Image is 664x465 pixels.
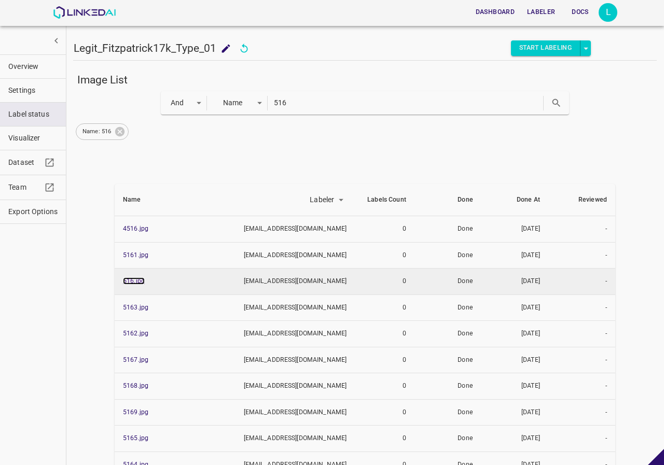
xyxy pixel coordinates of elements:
[548,426,615,452] td: -
[310,192,347,207] div: Labeler
[548,321,615,347] td: -
[115,184,226,216] th: Name
[548,242,615,269] td: -
[548,373,615,400] td: -
[123,304,148,311] a: 5163.jpg
[548,294,615,321] td: -
[414,294,481,321] td: Done
[481,184,548,216] th: Done At
[226,399,355,426] td: [EMAIL_ADDRESS][DOMAIN_NAME]
[226,216,355,243] td: [EMAIL_ADDRESS][DOMAIN_NAME]
[355,426,414,452] td: 0
[481,216,548,243] td: [DATE]
[355,347,414,373] td: 0
[274,95,542,110] input: Search in Name
[481,373,548,400] td: [DATE]
[213,95,265,110] div: And
[123,251,148,259] a: 5161.jpg
[8,85,58,96] span: Settings
[76,127,117,136] span: Name: 516
[123,330,148,337] a: 5162.jpg
[123,225,148,232] a: 4516.jpg
[563,4,597,21] button: Docs
[53,6,116,19] img: LinkedAI
[546,92,567,114] button: search
[414,184,481,216] th: Done
[355,294,414,321] td: 0
[414,347,481,373] td: Done
[355,242,414,269] td: 0
[548,184,615,216] th: Reviewed
[414,269,481,295] td: Done
[77,73,653,87] h5: Image List
[481,242,548,269] td: [DATE]
[355,184,414,216] th: Labels Count
[226,347,355,373] td: [EMAIL_ADDRESS][DOMAIN_NAME]
[548,399,615,426] td: -
[355,269,414,295] td: 0
[414,426,481,452] td: Done
[414,242,481,269] td: Done
[123,356,148,363] a: 5167.jpg
[226,321,355,347] td: [EMAIL_ADDRESS][DOMAIN_NAME]
[355,321,414,347] td: 0
[523,4,559,21] button: Labeler
[511,40,580,56] button: Start Labeling
[414,399,481,426] td: Done
[355,216,414,243] td: 0
[355,373,414,400] td: 0
[123,382,148,389] a: 5168.jpg
[414,373,481,400] td: Done
[481,269,548,295] td: [DATE]
[76,123,129,140] div: Name: 516
[74,41,216,55] h5: Legit_Fitzpatrick17k_Type_01
[8,157,41,168] span: Dataset
[8,206,58,217] span: Export Options
[481,294,548,321] td: [DATE]
[548,216,615,243] td: -
[226,242,355,269] td: [EMAIL_ADDRESS][DOMAIN_NAME]
[469,2,521,23] a: Dashboard
[123,277,145,285] a: 516.jpg
[511,40,591,56] div: split button
[123,408,148,416] a: 5169.jpg
[8,182,41,193] span: Team
[123,434,148,442] a: 5165.jpg
[8,133,58,144] span: Visualizer
[355,399,414,426] td: 0
[580,40,591,56] button: select role
[548,269,615,295] td: -
[599,3,617,22] div: L
[481,347,548,373] td: [DATE]
[226,269,355,295] td: [EMAIL_ADDRESS][DOMAIN_NAME]
[216,39,236,58] button: add to shopping cart
[226,426,355,452] td: [EMAIL_ADDRESS][DOMAIN_NAME]
[599,3,617,22] button: Open settings
[521,2,561,23] a: Labeler
[414,321,481,347] td: Done
[561,2,599,23] a: Docs
[481,426,548,452] td: [DATE]
[163,95,204,110] div: And
[414,216,481,243] td: Done
[548,347,615,373] td: -
[226,373,355,400] td: [EMAIL_ADDRESS][DOMAIN_NAME]
[47,31,66,50] button: show more
[472,4,519,21] button: Dashboard
[226,294,355,321] td: [EMAIL_ADDRESS][DOMAIN_NAME]
[481,399,548,426] td: [DATE]
[481,321,548,347] td: [DATE]
[8,109,58,120] span: Label status
[8,61,58,72] span: Overview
